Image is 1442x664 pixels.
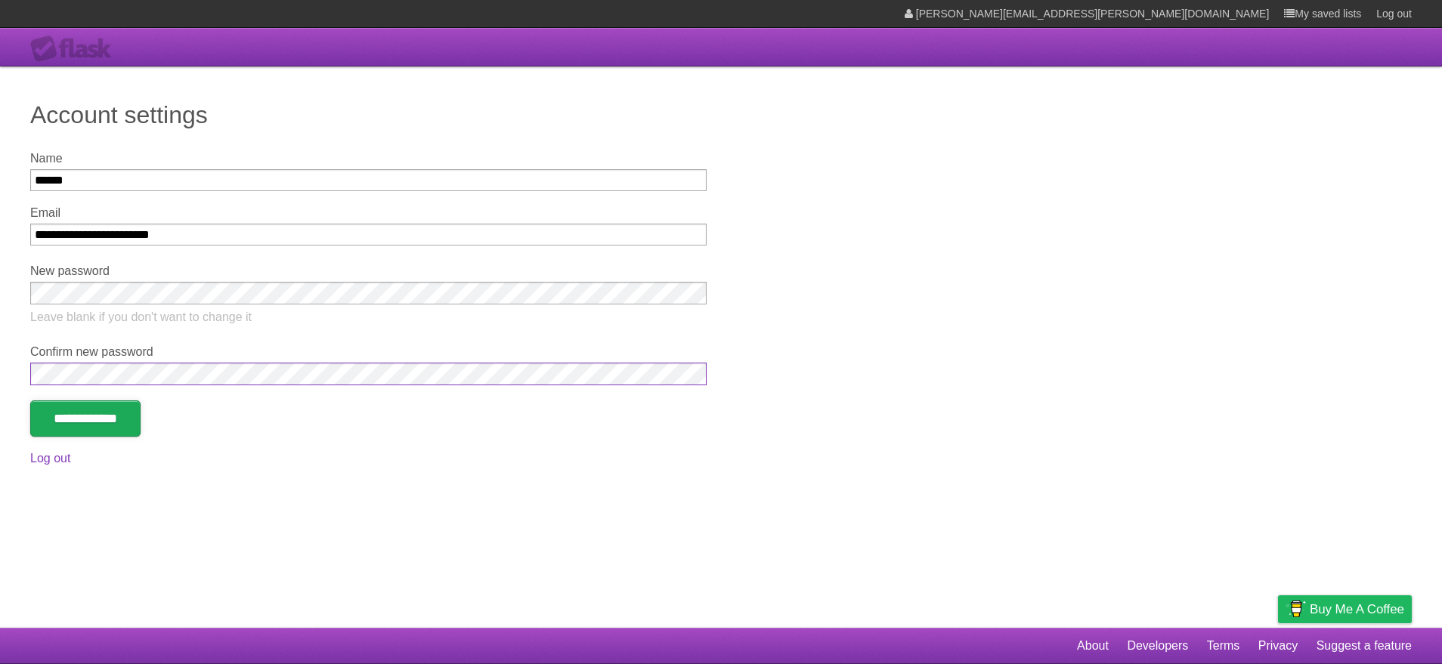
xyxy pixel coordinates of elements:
[1317,632,1412,660] a: Suggest a feature
[30,264,707,278] label: New password
[1077,632,1109,660] a: About
[30,345,707,359] label: Confirm new password
[1127,632,1188,660] a: Developers
[30,97,1412,133] h1: Account settings
[1286,596,1306,622] img: Buy me a coffee
[30,152,707,165] label: Name
[30,36,121,63] div: Flask
[1207,632,1240,660] a: Terms
[1258,632,1298,660] a: Privacy
[1310,596,1404,622] span: Buy me a coffee
[30,452,70,465] a: Log out
[30,206,707,220] label: Email
[30,308,707,326] p: Leave blank if you don't want to change it
[1278,595,1412,623] a: Buy me a coffee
